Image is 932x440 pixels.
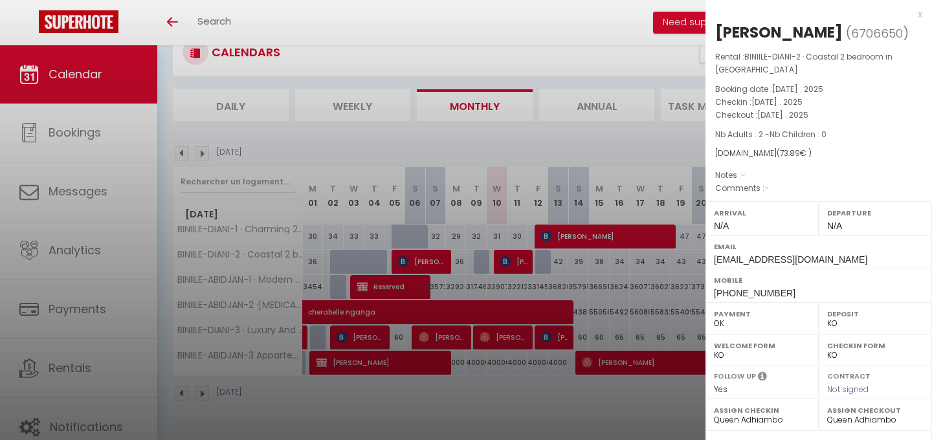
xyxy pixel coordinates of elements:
[714,274,924,287] label: Mobile
[715,182,922,195] p: Comments :
[741,170,746,181] span: -
[714,288,795,298] span: [PHONE_NUMBER]
[714,339,810,352] label: Welcome form
[770,129,827,140] span: Nb Children : 0
[705,6,922,22] div: x
[714,254,867,265] span: [EMAIL_ADDRESS][DOMAIN_NAME]
[827,221,842,231] span: N/A
[715,22,843,43] div: [PERSON_NAME]
[827,404,924,417] label: Assign Checkout
[751,96,803,107] span: [DATE] . 2025
[777,148,812,159] span: ( € )
[715,50,922,76] p: Rental :
[714,307,810,320] label: Payment
[714,240,924,253] label: Email
[827,384,869,395] span: Not signed
[827,371,871,379] label: Contract
[715,109,922,122] p: Checkout :
[758,371,767,385] i: Select YES if you want to send post-checkout messages sequences
[714,404,810,417] label: Assign Checkin
[827,339,924,352] label: Checkin form
[772,83,823,94] span: [DATE] . 2025
[715,129,827,140] span: Nb Adults : 2 -
[715,83,922,96] p: Booking date :
[757,109,808,120] span: [DATE] . 2025
[846,24,909,42] span: ( )
[851,25,903,41] span: 6706650
[714,206,810,219] label: Arrival
[714,371,756,382] label: Follow up
[780,148,800,159] span: 73.89
[764,182,769,193] span: -
[715,96,922,109] p: Checkin :
[715,51,893,75] span: BINIILE-DIANI-2 · Coastal 2 bedroom in [GEOGRAPHIC_DATA]
[715,148,922,160] div: [DOMAIN_NAME]
[714,221,729,231] span: N/A
[827,206,924,219] label: Departure
[715,169,922,182] p: Notes :
[10,5,49,44] button: Ouvrir le widget de chat LiveChat
[827,307,924,320] label: Deposit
